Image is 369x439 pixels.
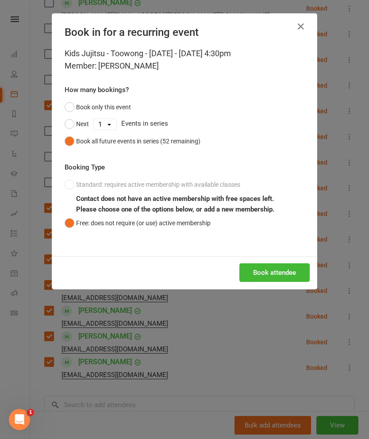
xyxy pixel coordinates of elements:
span: 1 [27,409,34,416]
h4: Book in for a recurring event [65,26,304,39]
button: Book only this event [65,99,131,116]
div: Book all future events in series (52 remaining) [76,136,200,146]
label: How many bookings? [65,85,129,95]
b: Contact does not have an active membership with free spaces left. [76,195,274,203]
button: Free: does not require (or use) active membership [65,215,211,231]
label: Booking Type [65,162,105,173]
button: Next [65,116,89,132]
iframe: Intercom live chat [9,409,30,430]
button: Book attendee [239,263,310,282]
button: Book all future events in series (52 remaining) [65,133,200,150]
div: Events in series [65,116,304,132]
div: Kids Jujitsu - Toowong - [DATE] - [DATE] 4:30pm Member: [PERSON_NAME] [65,47,304,72]
button: Close [294,19,308,34]
b: Please choose one of the options below, or add a new membership. [76,205,274,213]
